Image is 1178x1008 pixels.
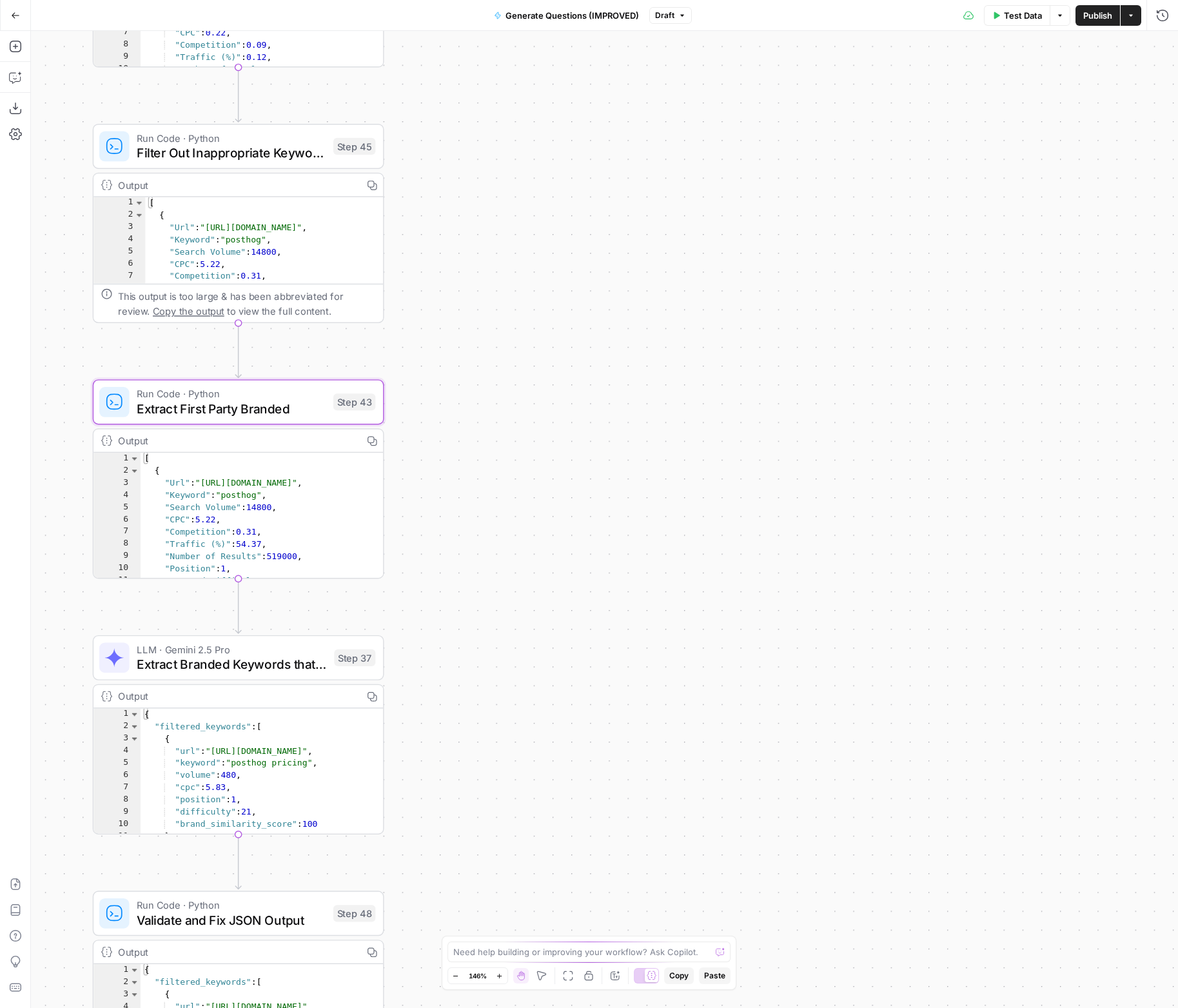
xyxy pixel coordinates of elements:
[93,989,141,1001] div: 3
[1075,5,1120,26] button: Publish
[93,745,141,757] div: 4
[118,177,355,192] div: Output
[93,794,141,806] div: 8
[235,578,241,633] g: Edge from step_43 to step_37
[1083,9,1112,22] span: Publish
[235,67,241,122] g: Edge from step_35 to step_45
[93,502,141,514] div: 5
[486,5,647,26] button: Generate Questions (IMPROVED)
[137,130,326,145] span: Run Code · Python
[664,967,694,984] button: Copy
[130,453,140,465] span: Toggle code folding, rows 1 through 925
[93,270,145,282] div: 7
[699,967,731,984] button: Paste
[704,970,725,982] span: Paste
[137,144,326,163] span: Filter Out Inappropriate Keywords
[118,288,375,319] div: This output is too large & has been abbreviated for review. to view the full content.
[93,539,141,551] div: 8
[506,9,639,22] span: Generate Questions (IMPROVED)
[93,453,141,465] div: 1
[93,52,141,64] div: 9
[93,222,145,234] div: 3
[93,709,141,721] div: 1
[93,782,141,794] div: 7
[655,10,674,21] span: Draft
[93,806,141,818] div: 9
[93,258,145,270] div: 6
[130,964,140,976] span: Toggle code folding, rows 1 through 265
[118,689,355,704] div: Output
[1004,9,1042,22] span: Test Data
[137,386,326,401] span: Run Code · Python
[153,305,224,316] span: Copy the output
[130,721,140,733] span: Toggle code folding, rows 2 through 264
[93,831,141,843] div: 11
[93,818,141,831] div: 10
[130,465,140,477] span: Toggle code folding, rows 2 through 14
[118,433,355,448] div: Output
[93,379,384,578] div: Run Code · PythonExtract First Party BrandedStep 43Output[ { "Url":"[URL][DOMAIN_NAME]", "Keyword...
[130,733,140,745] span: Toggle code folding, rows 3 through 11
[669,970,689,982] span: Copy
[235,323,241,378] g: Edge from step_45 to step_43
[334,649,375,666] div: Step 37
[137,911,326,929] span: Validate and Fix JSON Output
[469,971,487,981] span: 146%
[93,39,141,52] div: 8
[93,733,141,745] div: 3
[93,575,141,588] div: 11
[130,976,140,989] span: Toggle code folding, rows 2 through 264
[649,7,692,24] button: Draft
[137,898,326,913] span: Run Code · Python
[93,563,141,575] div: 10
[93,197,145,210] div: 1
[93,514,141,526] div: 6
[118,944,355,959] div: Output
[93,27,141,39] div: 7
[137,399,326,418] span: Extract First Party Branded
[93,246,145,258] div: 5
[333,138,376,155] div: Step 45
[333,393,376,410] div: Step 43
[130,709,140,721] span: Toggle code folding, rows 1 through 265
[93,769,141,782] div: 6
[137,642,326,657] span: LLM · Gemini 2.5 Pro
[93,233,145,246] div: 4
[93,477,141,489] div: 3
[93,489,141,502] div: 4
[235,835,241,889] g: Edge from step_37 to step_48
[93,551,141,563] div: 9
[93,976,141,989] div: 2
[93,635,384,835] div: LLM · Gemini 2.5 ProExtract Branded Keywords that have Commercial IntentStep 37Output{ "filtered_...
[93,721,141,733] div: 2
[134,197,144,210] span: Toggle code folding, rows 1 through 2990
[984,5,1050,26] button: Test Data
[93,964,141,976] div: 1
[134,210,144,222] span: Toggle code folding, rows 2 through 13
[93,124,384,323] div: Run Code · PythonFilter Out Inappropriate KeywordsStep 45Output[ { "Url":"[URL][DOMAIN_NAME]", "K...
[130,989,140,1001] span: Toggle code folding, rows 3 through 11
[93,526,141,539] div: 7
[93,282,145,295] div: 8
[93,757,141,769] div: 5
[93,465,141,477] div: 2
[93,64,141,76] div: 10
[333,905,376,922] div: Step 48
[137,655,326,673] span: Extract Branded Keywords that have Commercial Intent
[93,210,145,222] div: 2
